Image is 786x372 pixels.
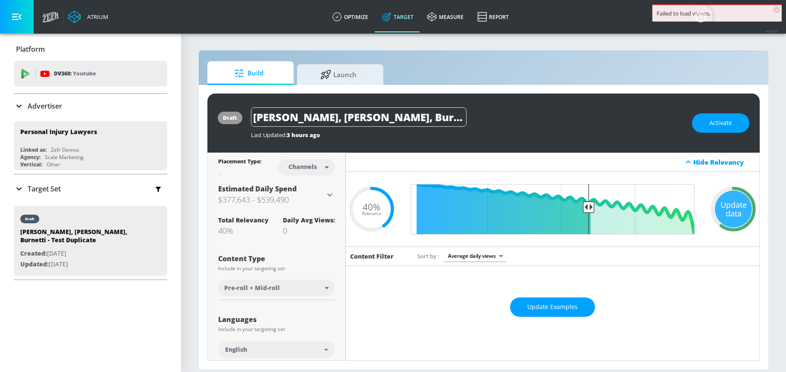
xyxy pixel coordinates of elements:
[350,252,394,260] h6: Content Filter
[216,63,282,84] span: Build
[692,113,749,133] button: Activate
[218,266,335,271] div: Include in your targeting set
[218,216,269,224] div: Total Relevancy
[715,191,752,228] div: Update data
[375,1,420,32] a: Target
[306,64,371,85] span: Launch
[20,260,49,268] span: Updated:
[510,297,595,317] button: Update Examples
[218,255,335,262] div: Content Type
[14,61,167,87] div: DV360: Youtube
[218,158,261,167] div: Placement Type:
[20,128,97,136] div: Personal Injury Lawyers
[20,228,141,248] div: [PERSON_NAME], [PERSON_NAME], Burnetti - Test Duplicate
[54,69,96,78] p: DV360:
[20,161,42,168] div: Vertical:
[470,1,516,32] a: Report
[47,161,60,168] div: Other
[417,252,439,260] span: Sort by
[225,345,247,354] span: English
[84,13,108,21] div: Atrium
[73,69,96,78] p: Youtube
[51,146,79,153] div: Zefr Demos
[773,7,780,13] span: ×
[765,28,777,33] span: v 4.33.5
[14,94,167,118] div: Advertiser
[420,1,470,32] a: measure
[693,158,755,166] div: Hide Relevancy
[218,316,335,323] div: Languages
[14,37,167,61] div: Platform
[20,248,141,259] p: [DATE]
[218,225,269,236] div: 40%
[283,216,335,224] div: Daily Avg Views:
[14,121,167,170] div: Personal Injury LawyersLinked as:Zefr DemosAgency:Scale MarketingVertical:Other
[406,184,699,234] input: Final Threshold
[444,250,506,262] div: Average daily views
[689,4,713,28] button: Open Resource Center
[25,217,34,221] div: draft
[20,249,47,257] span: Created:
[28,101,62,111] p: Advertiser
[223,114,237,122] div: draft
[20,259,141,270] p: [DATE]
[218,327,335,332] div: Include in your targeting set
[287,131,320,139] span: 3 hours ago
[346,153,759,172] div: Hide Relevancy
[709,118,732,128] span: Activate
[68,10,108,23] a: Atrium
[16,44,45,54] p: Platform
[224,284,280,292] span: Pre-roll + Mid-roll
[218,184,335,206] div: Estimated Daily Spend$377,643 - $539,490
[28,184,61,194] p: Target Set
[657,9,777,17] div: Failed to load videos.
[283,225,335,236] div: 0
[20,153,41,161] div: Agency:
[363,203,380,212] span: 40%
[218,341,335,358] div: English
[362,212,381,216] span: Relevance
[45,153,84,161] div: Scale Marketing
[20,146,47,153] div: Linked as:
[218,184,297,194] span: Estimated Daily Spend
[14,175,167,203] div: Target Set
[284,163,321,170] div: Channels
[14,206,167,276] div: draft[PERSON_NAME], [PERSON_NAME], Burnetti - Test DuplicateCreated:[DATE]Updated:[DATE]
[218,194,325,206] h3: $377,643 - $539,490
[251,131,683,139] div: Last Updated:
[326,1,375,32] a: optimize
[527,302,578,313] span: Update Examples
